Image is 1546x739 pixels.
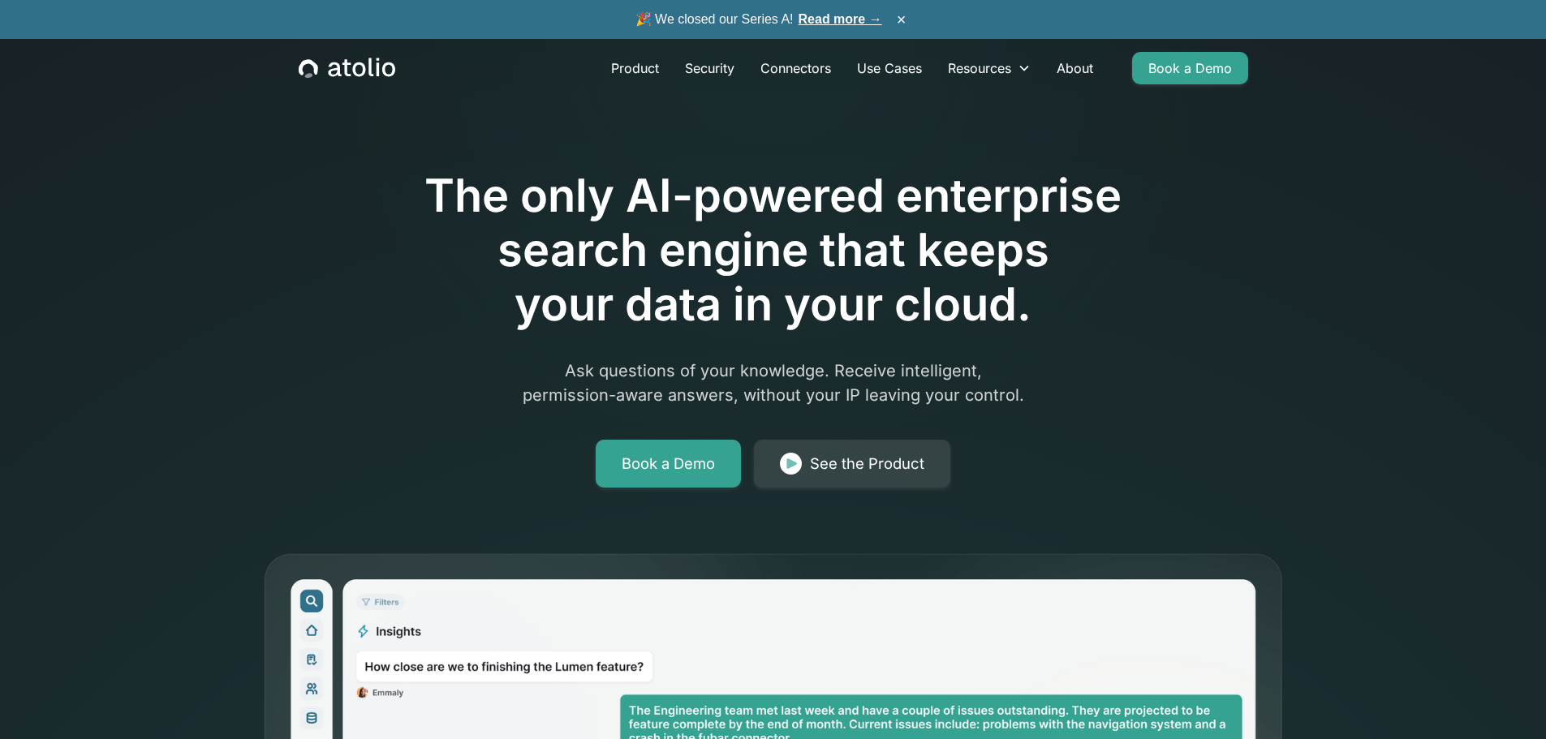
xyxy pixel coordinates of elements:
[635,10,882,29] span: 🎉 We closed our Series A!
[598,52,672,84] a: Product
[672,52,747,84] a: Security
[1465,661,1546,739] iframe: Chat Widget
[754,440,950,488] a: See the Product
[358,169,1189,333] h1: The only AI-powered enterprise search engine that keeps your data in your cloud.
[462,359,1085,407] p: Ask questions of your knowledge. Receive intelligent, permission-aware answers, without your IP l...
[892,11,911,28] button: ×
[1044,52,1106,84] a: About
[1132,52,1248,84] a: Book a Demo
[747,52,844,84] a: Connectors
[810,453,924,475] div: See the Product
[799,12,882,26] a: Read more →
[844,52,935,84] a: Use Cases
[935,52,1044,84] div: Resources
[948,58,1011,78] div: Resources
[299,58,395,79] a: home
[596,440,741,488] a: Book a Demo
